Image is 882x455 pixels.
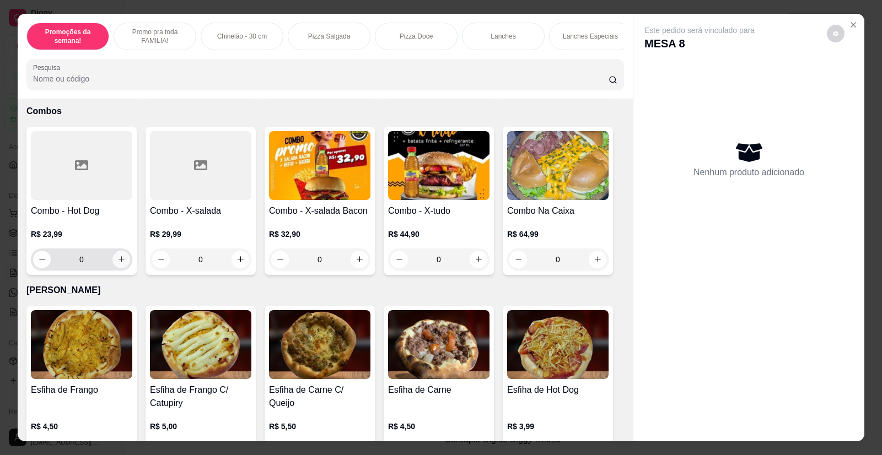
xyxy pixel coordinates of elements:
p: Lanches Especiais [563,32,618,41]
button: decrease-product-quantity [390,251,408,268]
img: product-image [507,131,609,200]
p: [PERSON_NAME] [26,284,624,297]
button: decrease-product-quantity [827,25,845,42]
label: Pesquisa [33,63,64,72]
input: Pesquisa [33,73,609,84]
button: Close [845,16,862,34]
p: R$ 23,99 [31,229,132,240]
p: R$ 4,50 [31,421,132,432]
p: Promoções da semana! [36,28,100,45]
h4: Combo - X-tudo [388,204,490,218]
p: R$ 32,90 [269,229,370,240]
h4: Combo - X-salada Bacon [269,204,370,218]
button: increase-product-quantity [112,251,130,268]
p: Chinelão - 30 cm [217,32,267,41]
p: Promo pra toda FAMILIA! [123,28,187,45]
button: decrease-product-quantity [271,251,289,268]
button: increase-product-quantity [351,251,368,268]
img: product-image [31,310,132,379]
img: product-image [150,310,251,379]
p: R$ 5,50 [269,421,370,432]
p: Pizza Salgada [308,32,351,41]
h4: Esfiha de Frango C/ Catupiry [150,383,251,410]
p: Lanches [491,32,515,41]
p: MESA 8 [644,36,755,51]
h4: Esfiha de Frango [31,383,132,397]
p: R$ 29,99 [150,229,251,240]
h4: Esfiha de Carne [388,383,490,397]
p: Nenhum produto adicionado [693,166,804,179]
h4: Combo - X-salada [150,204,251,218]
p: R$ 64,99 [507,229,609,240]
button: decrease-product-quantity [152,251,170,268]
h4: Combo Na Caixa [507,204,609,218]
img: product-image [388,310,490,379]
img: product-image [269,131,370,200]
p: Pizza Doce [400,32,433,41]
img: product-image [269,310,370,379]
h4: Combo - Hot Dog [31,204,132,218]
button: decrease-product-quantity [509,251,527,268]
h4: Esfiha de Hot Dog [507,383,609,397]
button: increase-product-quantity [232,251,249,268]
p: Combos [26,105,624,118]
button: increase-product-quantity [589,251,606,268]
p: R$ 44,90 [388,229,490,240]
p: R$ 5,00 [150,421,251,432]
button: decrease-product-quantity [33,251,51,268]
button: increase-product-quantity [470,251,487,268]
p: R$ 4,50 [388,421,490,432]
img: product-image [507,310,609,379]
p: Este pedido será vinculado para [644,25,755,36]
p: R$ 3,99 [507,421,609,432]
img: product-image [388,131,490,200]
h4: Esfiha de Carne C/ Queijo [269,383,370,410]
